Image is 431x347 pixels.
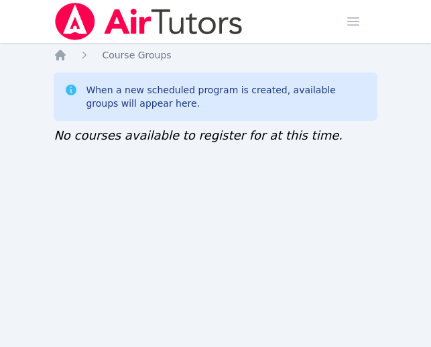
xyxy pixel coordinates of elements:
[54,128,343,142] span: No courses available to register for at this time.
[102,48,171,62] a: Course Groups
[54,48,377,62] nav: Breadcrumb
[54,3,243,40] img: Air Tutors
[86,83,366,110] div: When a new scheduled program is created, available groups will appear here.
[102,50,171,60] span: Course Groups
